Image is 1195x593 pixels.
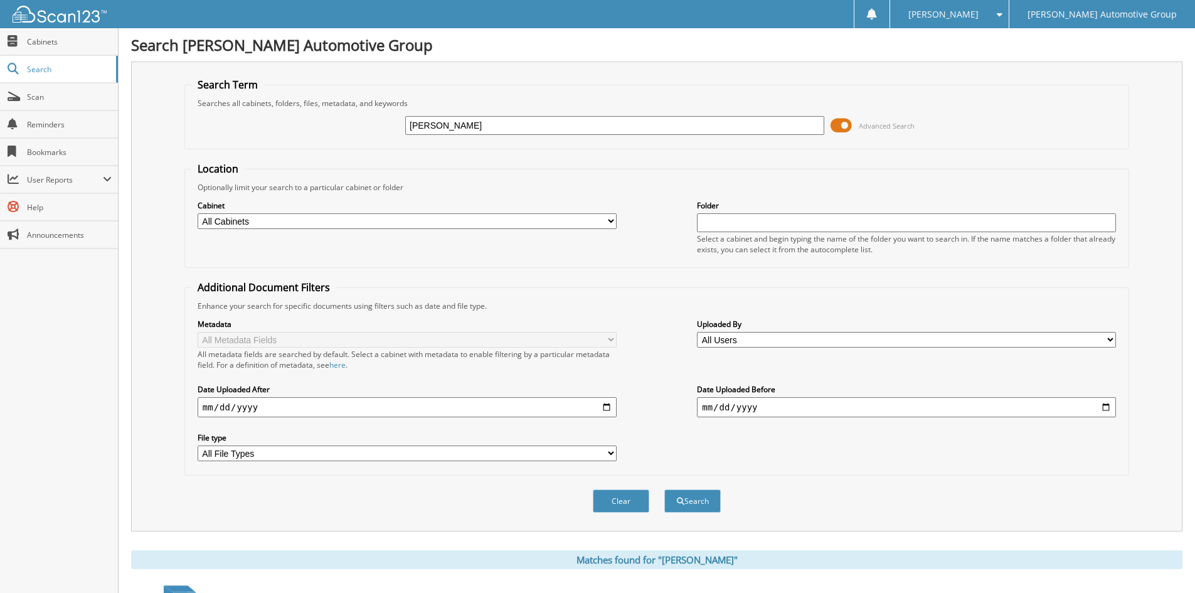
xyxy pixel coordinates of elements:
div: Enhance your search for specific documents using filters such as date and file type. [191,301,1122,311]
button: Search [664,489,721,513]
img: scan123-logo-white.svg [13,6,107,23]
span: Scan [27,92,112,102]
legend: Search Term [191,78,264,92]
span: Bookmarks [27,147,112,158]
input: start [198,397,617,417]
span: User Reports [27,174,103,185]
div: All metadata fields are searched by default. Select a cabinet with metadata to enable filtering b... [198,349,617,370]
label: Date Uploaded After [198,384,617,395]
h1: Search [PERSON_NAME] Automotive Group [131,35,1182,55]
div: Select a cabinet and begin typing the name of the folder you want to search in. If the name match... [697,233,1116,255]
span: Announcements [27,230,112,240]
input: end [697,397,1116,417]
div: Matches found for "[PERSON_NAME]" [131,550,1182,569]
label: Uploaded By [697,319,1116,329]
div: Searches all cabinets, folders, files, metadata, and keywords [191,98,1122,109]
span: Help [27,202,112,213]
label: File type [198,432,617,443]
label: Date Uploaded Before [697,384,1116,395]
legend: Additional Document Filters [191,280,336,294]
span: Cabinets [27,36,112,47]
span: [PERSON_NAME] Automotive Group [1028,11,1177,18]
a: here [329,360,346,370]
span: Reminders [27,119,112,130]
div: Optionally limit your search to a particular cabinet or folder [191,182,1122,193]
label: Cabinet [198,200,617,211]
span: Search [27,64,110,75]
button: Clear [593,489,649,513]
label: Metadata [198,319,617,329]
label: Folder [697,200,1116,211]
span: [PERSON_NAME] [908,11,979,18]
span: Advanced Search [859,121,915,131]
legend: Location [191,162,245,176]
